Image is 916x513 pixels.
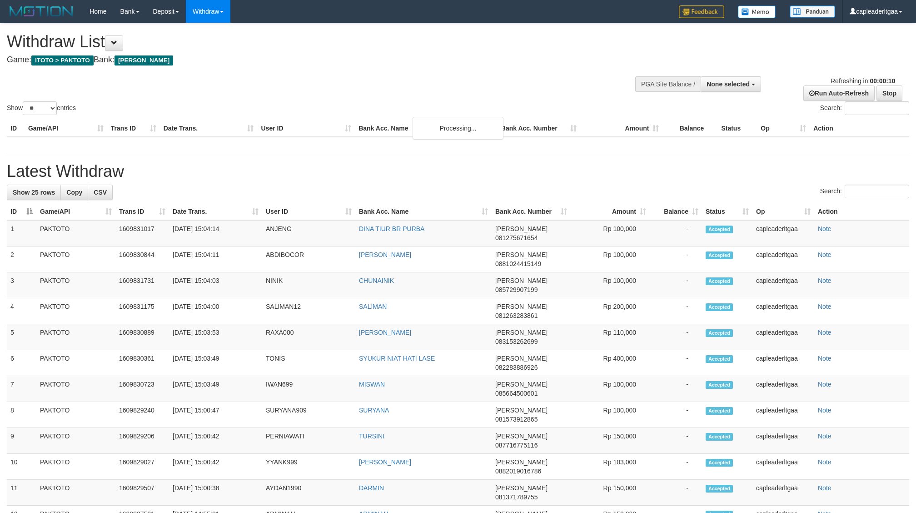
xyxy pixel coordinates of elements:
[36,246,115,272] td: PAKTOTO
[115,376,169,402] td: 1609830723
[717,120,757,137] th: Status
[262,350,355,376] td: TONIS
[495,234,538,241] span: Copy 081275671654 to clipboard
[359,407,389,414] a: SURYANA
[650,246,702,272] td: -
[359,355,435,362] a: SYUKUR NIAT HATI LASE
[706,433,733,441] span: Accepted
[650,324,702,350] td: -
[7,376,36,402] td: 7
[571,246,650,272] td: Rp 100,000
[706,407,733,415] span: Accepted
[814,203,909,220] th: Action
[7,162,909,181] h1: Latest Withdraw
[169,324,262,350] td: [DATE] 15:03:53
[495,458,548,466] span: [PERSON_NAME]
[706,329,733,337] span: Accepted
[571,480,650,506] td: Rp 150,000
[7,324,36,350] td: 5
[160,120,258,137] th: Date Trans.
[7,203,36,220] th: ID: activate to sort column descending
[7,246,36,272] td: 2
[818,355,831,362] a: Note
[7,101,76,115] label: Show entries
[262,376,355,402] td: IWAN699
[7,454,36,480] td: 10
[359,251,411,258] a: [PERSON_NAME]
[650,454,702,480] td: -
[36,350,115,376] td: PAKTOTO
[115,454,169,480] td: 1609829027
[752,480,814,506] td: capleaderltgaa
[571,376,650,402] td: Rp 100,000
[580,120,663,137] th: Amount
[7,350,36,376] td: 6
[495,329,548,336] span: [PERSON_NAME]
[355,120,498,137] th: Bank Acc. Name
[7,402,36,428] td: 8
[650,376,702,402] td: -
[7,33,602,51] h1: Withdraw List
[359,329,411,336] a: [PERSON_NAME]
[25,120,107,137] th: Game/API
[650,220,702,246] td: -
[115,220,169,246] td: 1609831017
[115,246,169,272] td: 1609830844
[115,402,169,428] td: 1609829240
[169,350,262,376] td: [DATE] 15:03:49
[571,428,650,454] td: Rp 150,000
[7,55,602,65] h4: Game: Bank:
[818,225,831,232] a: Note
[495,286,538,293] span: Copy 085729907199 to clipboard
[262,272,355,298] td: NINIK
[757,120,810,137] th: Op
[571,298,650,324] td: Rp 200,000
[262,402,355,428] td: SURYANA909
[818,484,831,492] a: Note
[571,402,650,428] td: Rp 100,000
[752,350,814,376] td: capleaderltgaa
[13,189,55,196] span: Show 25 rows
[359,484,384,492] a: DARMIN
[635,76,701,92] div: PGA Site Balance /
[706,485,733,493] span: Accepted
[115,350,169,376] td: 1609830361
[818,303,831,310] a: Note
[36,272,115,298] td: PAKTOTO
[650,402,702,428] td: -
[114,55,173,65] span: [PERSON_NAME]
[752,298,814,324] td: capleaderltgaa
[413,117,503,140] div: Processing...
[752,203,814,220] th: Op: activate to sort column ascending
[36,480,115,506] td: PAKTOTO
[818,329,831,336] a: Note
[752,428,814,454] td: capleaderltgaa
[803,85,875,101] a: Run Auto-Refresh
[650,350,702,376] td: -
[495,251,548,258] span: [PERSON_NAME]
[495,225,548,232] span: [PERSON_NAME]
[650,480,702,506] td: -
[752,220,814,246] td: capleaderltgaa
[495,277,548,284] span: [PERSON_NAME]
[495,303,548,310] span: [PERSON_NAME]
[818,251,831,258] a: Note
[60,185,88,200] a: Copy
[262,324,355,350] td: RAXA000
[571,454,650,480] td: Rp 103,000
[702,203,752,220] th: Status: activate to sort column ascending
[169,480,262,506] td: [DATE] 15:00:38
[752,376,814,402] td: capleaderltgaa
[7,480,36,506] td: 11
[495,407,548,414] span: [PERSON_NAME]
[115,428,169,454] td: 1609829206
[262,220,355,246] td: ANJENG
[169,298,262,324] td: [DATE] 15:04:00
[790,5,835,18] img: panduan.png
[36,298,115,324] td: PAKTOTO
[66,189,82,196] span: Copy
[831,77,895,85] span: Refreshing in:
[7,120,25,137] th: ID
[169,454,262,480] td: [DATE] 15:00:42
[355,203,492,220] th: Bank Acc. Name: activate to sort column ascending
